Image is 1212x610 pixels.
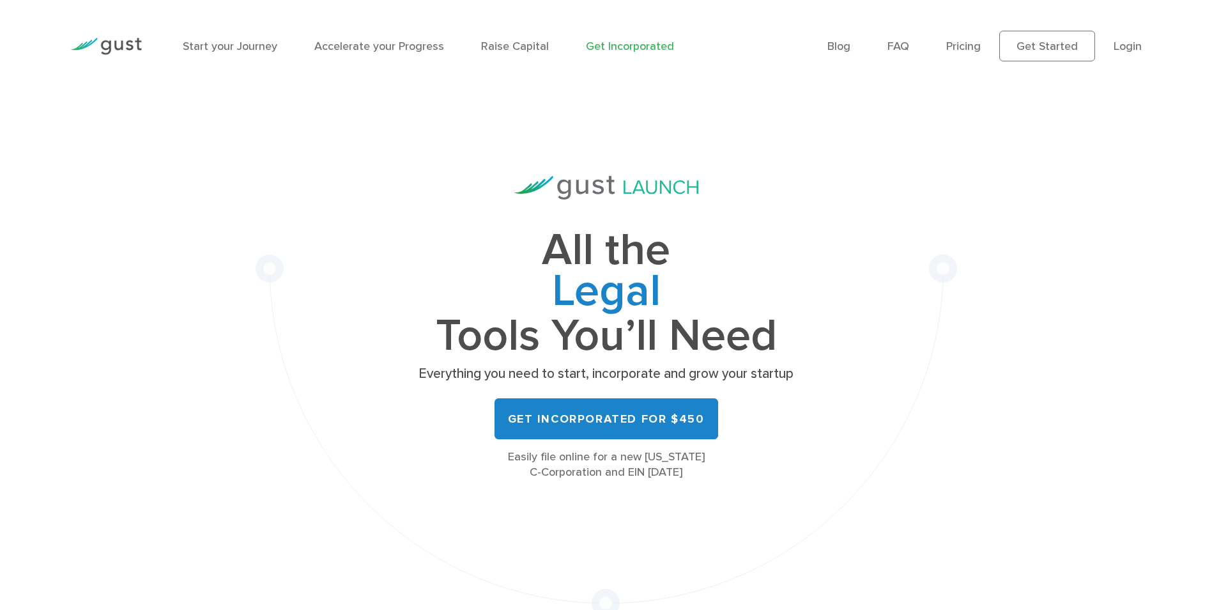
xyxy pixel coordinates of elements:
div: Easily file online for a new [US_STATE] C-Corporation and EIN [DATE] [415,450,798,480]
p: Everything you need to start, incorporate and grow your startup [415,365,798,383]
span: Legal [415,271,798,316]
a: Accelerate your Progress [314,40,444,53]
img: Gust Logo [70,38,142,55]
a: Get Started [999,31,1095,61]
a: Blog [827,40,850,53]
a: Login [1114,40,1142,53]
a: Get Incorporated [586,40,674,53]
a: FAQ [887,40,909,53]
a: Start your Journey [183,40,277,53]
a: Pricing [946,40,981,53]
a: Raise Capital [481,40,549,53]
img: Gust Launch Logo [514,176,698,199]
a: Get Incorporated for $450 [495,398,718,439]
h1: All the Tools You’ll Need [415,230,798,356]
